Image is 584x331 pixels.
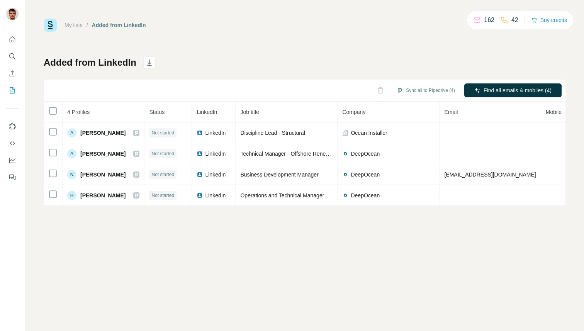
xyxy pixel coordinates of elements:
h1: Added from LinkedIn [44,56,136,69]
span: [PERSON_NAME] [80,192,126,199]
img: Surfe Logo [44,19,57,32]
p: 42 [511,15,518,25]
div: Added from LinkedIn [92,21,146,29]
li: / [87,21,88,29]
img: company-logo [342,151,348,157]
button: Use Surfe API [6,136,19,150]
button: Search [6,49,19,63]
img: LinkedIn logo [197,130,203,136]
button: Dashboard [6,153,19,167]
span: Not started [151,129,174,136]
button: My lists [6,83,19,97]
span: LinkedIn [205,171,226,178]
span: DeepOcean [351,192,380,199]
span: Find all emails & mobiles (4) [484,87,552,94]
p: 162 [484,15,494,25]
div: N [67,170,76,179]
span: Operations and Technical Manager [240,192,324,199]
span: LinkedIn [205,129,226,137]
span: Job title [240,109,259,115]
button: Enrich CSV [6,66,19,80]
span: Email [444,109,458,115]
img: LinkedIn logo [197,192,203,199]
span: Ocean Installer [351,129,387,137]
button: Use Surfe on LinkedIn [6,119,19,133]
span: Discipline Lead - Structural [240,130,305,136]
span: DeepOcean [351,171,380,178]
span: Business Development Manager [240,171,318,178]
img: LinkedIn logo [197,151,203,157]
span: LinkedIn [205,150,226,158]
span: Mobile [546,109,562,115]
span: Not started [151,171,174,178]
span: [PERSON_NAME] [80,171,126,178]
button: Quick start [6,32,19,46]
span: Not started [151,150,174,157]
button: Buy credits [531,15,567,25]
button: Find all emails & mobiles (4) [464,83,562,97]
span: LinkedIn [205,192,226,199]
span: [EMAIL_ADDRESS][DOMAIN_NAME] [444,171,536,178]
img: company-logo [342,192,348,199]
div: A [67,128,76,137]
span: Not started [151,192,174,199]
img: company-logo [342,171,348,178]
div: A [67,149,76,158]
div: H [67,191,76,200]
a: My lists [65,22,83,28]
span: [PERSON_NAME] [80,129,126,137]
span: DeepOcean [351,150,380,158]
img: LinkedIn logo [197,171,203,178]
img: Avatar [6,8,19,20]
button: Sync all to Pipedrive (4) [391,85,460,96]
button: Feedback [6,170,19,184]
span: 4 Profiles [67,109,90,115]
span: Technical Manager - Offshore Renewables [240,151,342,157]
span: [PERSON_NAME] [80,150,126,158]
span: Status [149,109,165,115]
span: LinkedIn [197,109,217,115]
span: Company [342,109,365,115]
